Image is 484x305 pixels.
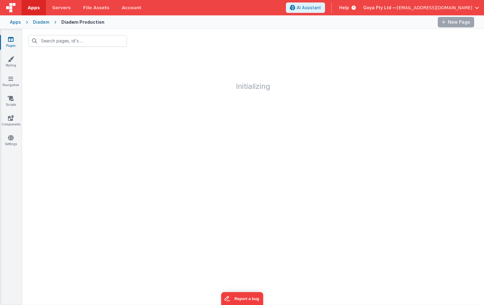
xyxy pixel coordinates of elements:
h1: Initializing [22,53,484,90]
span: Goya Pty Ltd — [363,5,397,11]
button: Goya Pty Ltd — [EMAIL_ADDRESS][DOMAIN_NAME] [363,5,479,11]
span: [EMAIL_ADDRESS][DOMAIN_NAME] [397,5,472,11]
div: Diadem Production [61,19,104,25]
span: Apps [28,5,40,11]
div: Diadem [33,19,49,25]
span: Help [339,5,349,11]
input: Search pages, id's ... [28,35,127,47]
span: Servers [52,5,71,11]
button: AI Assistant [286,2,325,13]
span: File Assets [83,5,110,11]
div: Apps [10,19,21,25]
iframe: Marker.io feedback button [221,292,263,305]
button: New Page [438,17,474,27]
span: AI Assistant [297,5,321,11]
